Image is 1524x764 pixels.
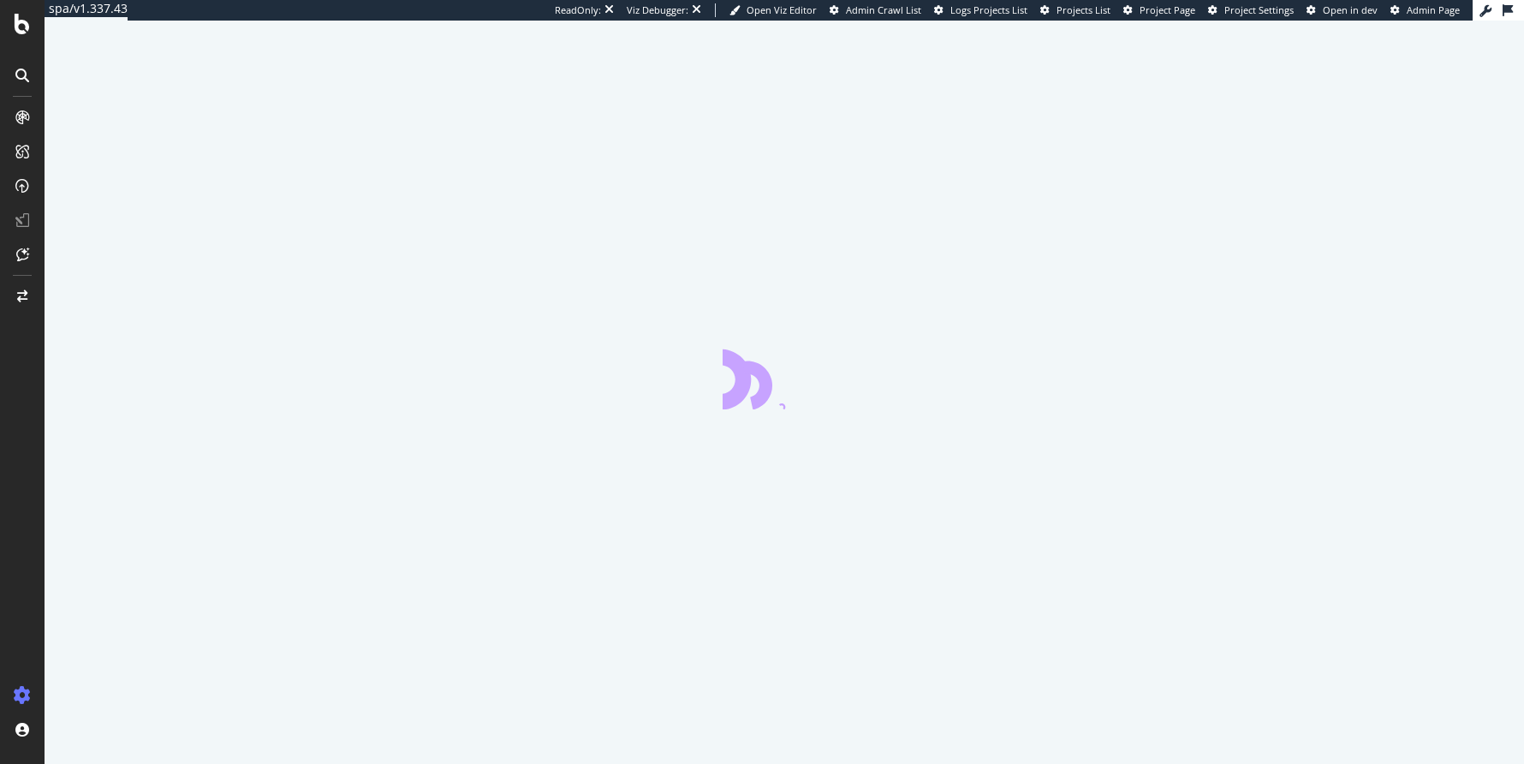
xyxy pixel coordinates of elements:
[747,3,817,16] span: Open Viz Editor
[846,3,921,16] span: Admin Crawl List
[1407,3,1460,16] span: Admin Page
[934,3,1027,17] a: Logs Projects List
[723,348,846,409] div: animation
[627,3,688,17] div: Viz Debugger:
[555,3,601,17] div: ReadOnly:
[1224,3,1294,16] span: Project Settings
[1307,3,1378,17] a: Open in dev
[1123,3,1195,17] a: Project Page
[1040,3,1110,17] a: Projects List
[1140,3,1195,16] span: Project Page
[1208,3,1294,17] a: Project Settings
[950,3,1027,16] span: Logs Projects List
[1390,3,1460,17] a: Admin Page
[729,3,817,17] a: Open Viz Editor
[1057,3,1110,16] span: Projects List
[830,3,921,17] a: Admin Crawl List
[1323,3,1378,16] span: Open in dev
